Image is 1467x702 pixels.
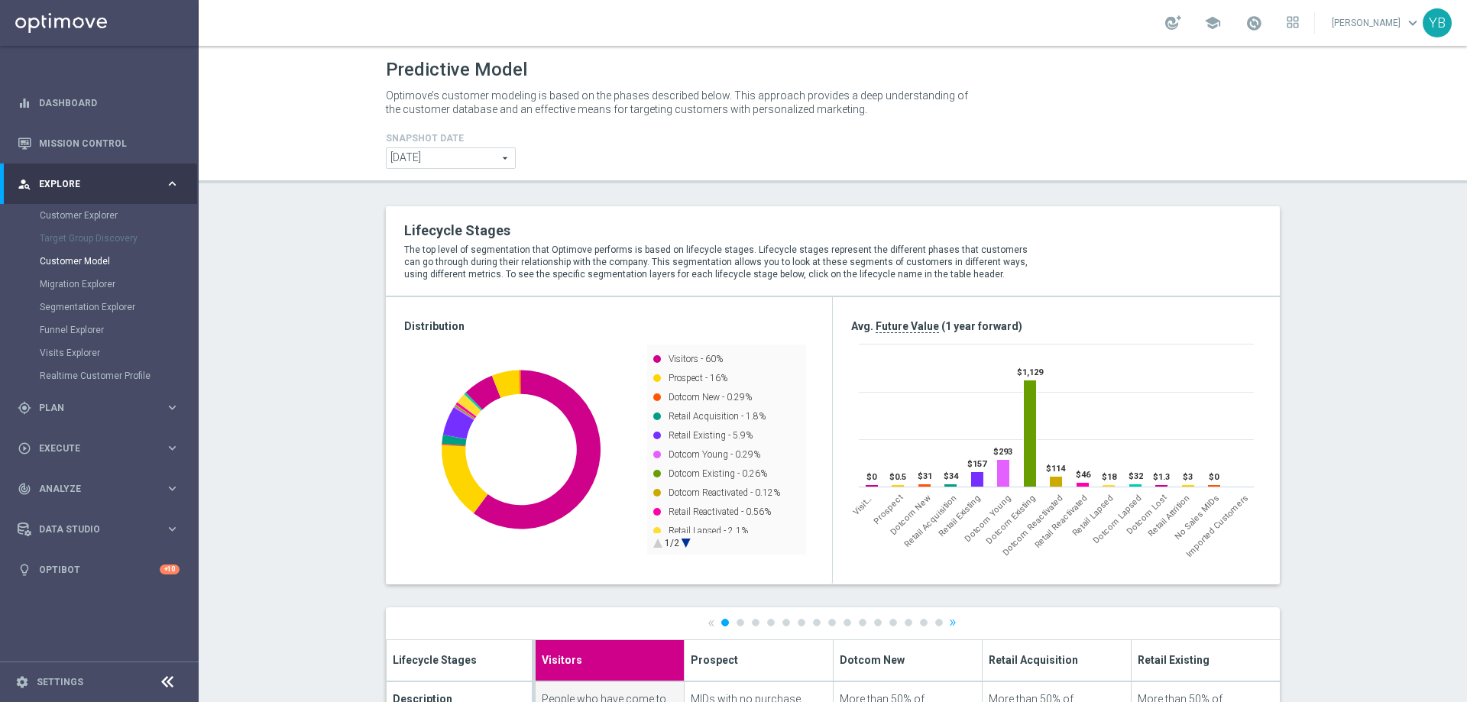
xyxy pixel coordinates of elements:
[993,447,1012,457] text: $293
[1204,15,1221,31] span: school
[17,442,180,455] button: play_circle_outline Execute keyboard_arrow_right
[39,444,165,453] span: Execute
[721,619,729,626] a: 1
[18,442,165,455] div: Execute
[1404,15,1421,31] span: keyboard_arrow_down
[669,411,766,422] text: Retail Acquisition - 1.8%
[18,96,31,110] i: equalizer
[17,97,180,109] button: equalizer Dashboard
[669,506,771,517] text: Retail Reactivated - 0.56%
[39,123,180,163] a: Mission Control
[39,403,165,412] span: Plan
[889,472,906,482] text: $0.5
[918,471,932,481] text: $31
[669,392,752,403] text: Dotcom New - 0.29%
[40,370,159,382] a: Realtime Customer Profile
[963,493,1013,543] span: Dotcom Young
[40,319,197,341] div: Funnel Explorer
[18,442,31,455] i: play_circle_outline
[18,82,180,123] div: Dashboard
[18,177,31,191] i: person_search
[937,493,983,539] span: Retail Existing
[160,565,180,574] div: +10
[1330,11,1423,34] a: [PERSON_NAME]keyboard_arrow_down
[17,137,180,150] button: Mission Control
[1017,367,1044,377] text: $1,129
[165,441,180,455] i: keyboard_arrow_right
[40,250,197,273] div: Customer Model
[18,123,180,163] div: Mission Control
[669,487,780,498] text: Dotcom Reactivated - 0.12%
[669,468,767,479] text: Dotcom Existing - 0.26%
[40,204,197,227] div: Customer Explorer
[1076,470,1091,480] text: $46
[18,401,31,415] i: gps_fixed
[17,564,180,576] button: lightbulb Optibot +10
[967,459,987,469] text: $157
[40,278,159,290] a: Migration Explorer
[40,209,159,222] a: Customer Explorer
[1173,493,1222,542] span: No Sales MIDs
[1153,472,1170,482] text: $1.3
[1032,493,1090,550] span: Retail Reactivated
[1183,472,1193,482] text: $3
[40,364,197,387] div: Realtime Customer Profile
[39,484,165,493] span: Analyze
[40,255,159,267] a: Customer Model
[1102,472,1117,482] text: $18
[941,320,1022,332] span: (1 year forward)
[40,324,159,336] a: Funnel Explorer
[1147,493,1193,539] span: Retail Attrition
[872,493,905,526] span: Prospect
[1070,493,1116,538] span: Retail Lapsed
[18,177,165,191] div: Explore
[386,59,527,81] h1: Predictive Model
[851,320,873,332] span: Avg.
[1001,493,1066,558] span: Dotcom Reactivated
[902,493,959,549] span: Retail Acquisition
[18,549,180,590] div: Optibot
[404,244,1041,280] p: The top level of segmentation that Optimove performs is based on lifecycle stages. Lifecycle stag...
[404,222,1041,240] h2: Lifecycle Stages
[1125,493,1168,536] span: Dotcom Lost
[1423,8,1452,37] div: YB
[386,89,974,116] p: Optimove’s customer modeling is based on the phases described below. This approach provides a dee...
[984,493,1038,546] span: Dotcom Existing
[39,82,180,123] a: Dashboard
[165,176,180,191] i: keyboard_arrow_right
[18,482,31,496] i: track_changes
[39,180,165,189] span: Explore
[165,400,180,415] i: keyboard_arrow_right
[1129,471,1143,481] text: $32
[17,483,180,495] button: track_changes Analyze keyboard_arrow_right
[888,493,932,537] span: Dotcom New
[669,526,748,536] text: Retail Lapsed - 2.1%
[18,563,31,577] i: lightbulb
[17,178,180,190] button: person_search Explore keyboard_arrow_right
[17,402,180,414] div: gps_fixed Plan keyboard_arrow_right
[40,341,197,364] div: Visits Explorer
[850,493,875,517] span: Visitors
[18,482,165,496] div: Analyze
[404,319,814,333] h3: Distribution
[1184,493,1251,559] span: Imported Customers
[669,373,727,383] text: Prospect - 16%
[876,320,939,333] span: Future Value
[386,133,516,144] h4: Snapshot Date
[39,525,165,534] span: Data Studio
[665,538,679,548] text: 1/2
[18,522,165,536] div: Data Studio
[165,481,180,496] i: keyboard_arrow_right
[40,227,197,250] div: Target Group Discovery
[1092,493,1145,545] span: Dotcom Lapsed
[669,430,753,441] text: Retail Existing - 5.9%
[17,523,180,535] button: Data Studio keyboard_arrow_right
[37,678,83,687] a: Settings
[1046,464,1066,474] text: $114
